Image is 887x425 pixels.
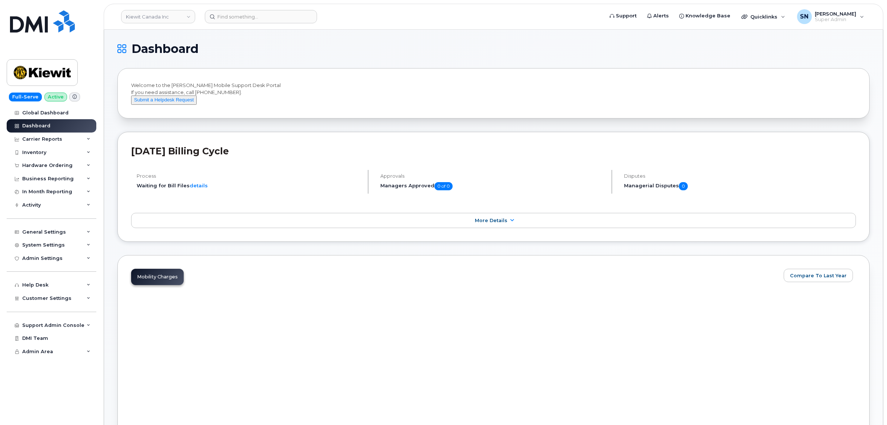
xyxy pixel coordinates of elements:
span: 0 [679,182,688,190]
h2: [DATE] Billing Cycle [131,145,856,157]
span: More Details [475,218,507,223]
span: Compare To Last Year [790,272,847,279]
h4: Process [137,173,361,179]
h5: Managerial Disputes [624,182,856,190]
span: 0 of 0 [434,182,453,190]
h5: Managers Approved [380,182,605,190]
h4: Disputes [624,173,856,179]
div: Welcome to the [PERSON_NAME] Mobile Support Desk Portal If you need assistance, call [PHONE_NUMBER]. [131,82,856,105]
span: Dashboard [131,43,199,54]
h4: Approvals [380,173,605,179]
button: Compare To Last Year [784,269,853,282]
a: Submit a Helpdesk Request [131,97,197,103]
li: Waiting for Bill Files [137,182,361,189]
a: details [190,183,208,188]
button: Submit a Helpdesk Request [131,96,197,105]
